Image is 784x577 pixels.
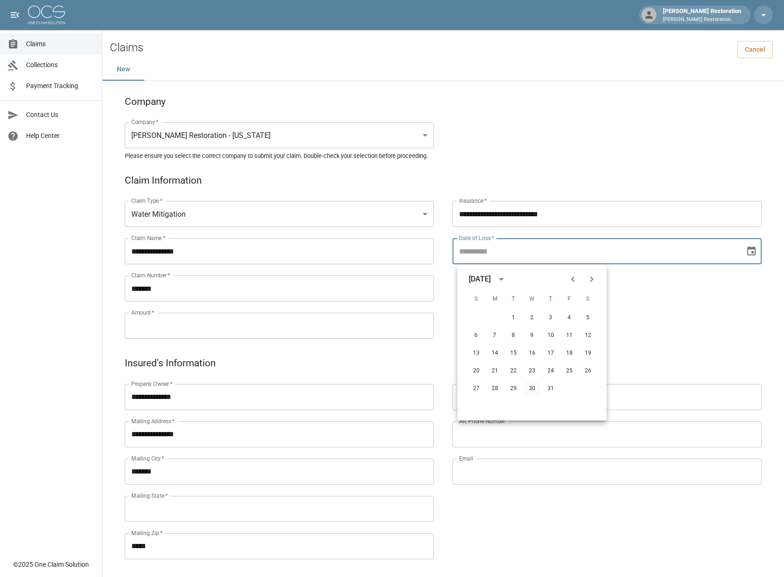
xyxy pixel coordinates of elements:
p: [PERSON_NAME] Restoration [663,16,741,24]
span: Saturday [580,290,596,309]
label: Amount [131,309,155,316]
div: [PERSON_NAME] Restoration - [US_STATE] [125,122,434,148]
button: 20 [468,363,485,379]
div: [PERSON_NAME] Restoration [659,7,745,23]
span: Payment Tracking [26,81,95,91]
button: Previous month [564,270,582,288]
button: 27 [468,380,485,397]
button: 18 [561,345,578,362]
button: 3 [542,309,559,326]
h5: Please ensure you select the correct company to submit your claim. Double-check your selection be... [125,152,762,160]
span: Thursday [542,290,559,309]
span: Sunday [468,290,485,309]
div: © 2025 One Claim Solution [13,560,89,569]
div: [DATE] [469,274,491,285]
span: Friday [561,290,578,309]
span: Contact Us [26,110,95,120]
button: 9 [524,327,541,344]
label: Claim Type [131,197,162,205]
label: Claim Number [131,271,170,279]
label: Mailing City [131,454,164,462]
span: Help Center [26,131,95,141]
button: 26 [580,363,596,379]
label: Mailing State [131,492,168,500]
button: New [102,58,144,81]
label: Property Owner [131,380,173,388]
button: 30 [524,380,541,397]
span: Tuesday [505,290,522,309]
label: Alt. Phone Number [459,417,505,425]
button: 31 [542,380,559,397]
button: 23 [524,363,541,379]
label: Company [131,118,159,126]
button: 7 [487,327,503,344]
button: 15 [505,345,522,362]
button: 11 [561,327,578,344]
img: ocs-logo-white-transparent.png [28,6,65,24]
button: 19 [580,345,596,362]
span: Claims [26,39,95,49]
button: 10 [542,327,559,344]
button: 6 [468,327,485,344]
span: Monday [487,290,503,309]
button: 28 [487,380,503,397]
span: Collections [26,60,95,70]
div: dynamic tabs [102,58,784,81]
button: Choose date [742,242,761,261]
label: Insurance [459,197,487,205]
button: 25 [561,363,578,379]
button: 17 [542,345,559,362]
button: calendar view is open, switch to year view [493,271,509,287]
button: 13 [468,345,485,362]
button: 1 [505,309,522,326]
button: 5 [580,309,596,326]
span: Wednesday [524,290,541,309]
label: Email [459,454,473,462]
button: Next month [582,270,601,288]
h2: Claims [110,41,143,55]
button: 21 [487,363,503,379]
button: 12 [580,327,596,344]
label: Mailing Address [131,417,175,425]
label: Date of Loss [459,234,494,242]
button: 22 [505,363,522,379]
button: 24 [542,363,559,379]
button: 16 [524,345,541,362]
button: 8 [505,327,522,344]
button: 4 [561,309,578,326]
a: Cancel [737,41,773,58]
button: 2 [524,309,541,326]
label: Claim Name [131,234,165,242]
label: Mailing Zip [131,529,163,537]
div: Water Mitigation [125,201,434,227]
button: 14 [487,345,503,362]
button: open drawer [6,6,24,24]
button: 29 [505,380,522,397]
